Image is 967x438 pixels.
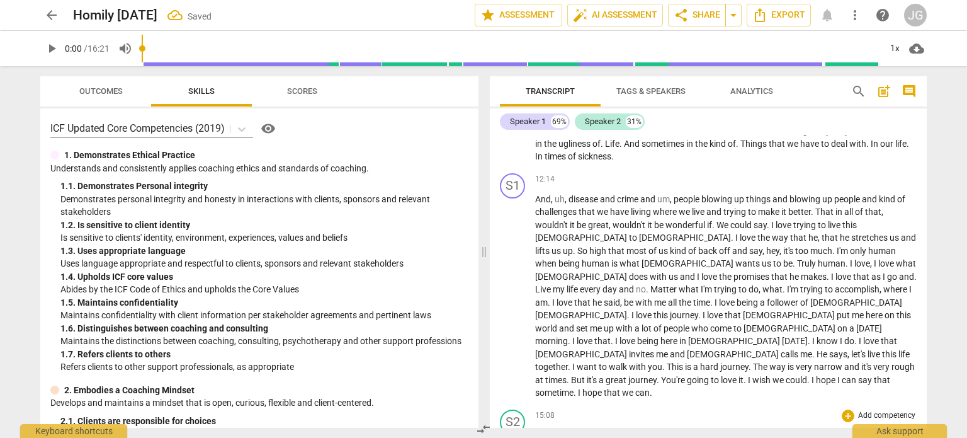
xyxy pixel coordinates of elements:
span: , [565,194,568,204]
span: Assessment [480,8,557,23]
span: live [692,207,706,217]
span: and [899,272,914,282]
span: in [835,207,844,217]
span: it [570,220,577,230]
span: ugliness [558,139,592,149]
span: with [635,297,654,308]
span: say [749,246,762,256]
span: Share [674,8,720,23]
span: arrow_drop_down [726,8,741,23]
span: . [731,233,735,243]
span: me [654,297,668,308]
span: more_vert [847,8,862,23]
span: . [866,139,871,149]
span: up [822,194,834,204]
span: We [716,220,730,230]
span: play_arrow [44,41,59,56]
span: the [695,139,710,149]
a: Help [871,4,894,26]
div: 1. 4. Upholds ICF core values [60,270,468,284]
div: 1. 1. Demonstrates Personal integrity [60,180,468,193]
span: love [557,297,574,308]
button: Add summary [874,81,894,101]
span: love [776,220,793,230]
span: Truly [797,258,818,268]
span: and [862,194,879,204]
span: way [772,233,790,243]
span: what [679,284,701,294]
span: , [818,233,822,243]
span: I [552,297,557,308]
span: [DEMOGRAPHIC_DATA] [642,258,735,268]
span: too [795,246,810,256]
span: where [653,207,679,217]
span: that [574,297,592,308]
span: he [808,233,818,243]
span: . [783,284,787,294]
span: Outcomes [79,86,123,96]
span: life [895,139,907,149]
span: I [883,272,887,282]
span: 12:14 [535,174,555,185]
span: sickness [578,151,611,161]
span: star [480,8,495,23]
span: and [680,272,697,282]
h2: Homily [DATE] [73,8,157,23]
span: , [759,284,762,294]
span: back [698,246,719,256]
span: this [842,220,857,230]
span: . [793,258,797,268]
span: Filler word [636,284,646,294]
span: us [669,272,680,282]
span: people [674,194,701,204]
span: of [648,246,659,256]
div: Speaker 2 [585,115,621,128]
span: time [693,297,710,308]
span: the [679,297,693,308]
span: . [712,220,716,230]
span: , [762,246,766,256]
span: to [825,284,835,294]
span: Live [535,284,553,294]
span: Filler word [555,194,565,204]
span: Transcript [526,86,575,96]
span: , [881,207,883,217]
span: in [686,139,695,149]
button: Sharing summary [725,4,742,26]
span: all [844,207,855,217]
p: Is sensitive to clients' identity, environment, experiences, values and beliefs [60,231,468,245]
div: 69% [551,115,568,128]
div: Change speaker [500,173,525,199]
span: when [535,258,558,268]
button: Assessment [475,4,562,26]
span: all [668,297,679,308]
span: us [762,258,773,268]
span: us [890,233,901,243]
span: and [706,207,723,217]
span: [DEMOGRAPHIC_DATA] [535,233,629,243]
span: . [548,297,552,308]
span: love [636,310,653,320]
span: accomplish [835,284,879,294]
div: 1. 2. Is sensitive to client identity [60,219,468,232]
span: . [619,139,624,149]
span: trying [800,284,825,294]
button: JG [904,4,927,26]
span: I [715,297,719,308]
span: comment [902,84,917,99]
span: be [577,220,588,230]
span: share [674,8,689,23]
span: go [887,272,899,282]
span: be [654,220,665,230]
span: [DEMOGRAPHIC_DATA] [535,310,627,320]
button: Help [258,118,278,139]
span: make [758,207,781,217]
span: . [710,297,715,308]
span: us [551,246,563,256]
span: I [831,272,835,282]
span: much [810,246,832,256]
a: Help [253,118,278,139]
span: only [850,246,868,256]
span: that [725,310,743,320]
span: Matter [650,284,679,294]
